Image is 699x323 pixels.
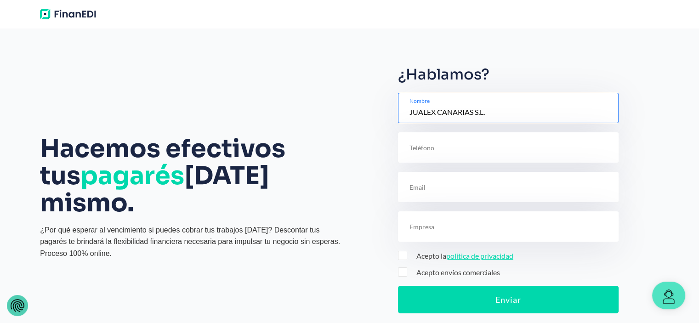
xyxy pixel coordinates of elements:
[7,295,28,316] button: Configuración de privacidad
[398,132,619,163] input: Por favor, introduce un número de teléfono válido.
[40,224,341,260] p: ¿Por qué esperar al vencimiento si puedes cobrar tus trabajos [DATE]? Descontar tus pagarés te br...
[40,7,97,22] img: FinanEDI
[416,251,513,260] div: Acepto la
[446,251,513,260] a: política de privacidad
[398,65,619,84] p: ¿Hablamos?
[80,160,184,192] span: pagarés
[398,267,619,277] label: Acepto envíos comerciales
[40,136,341,217] h1: Hacemos efectivos tus [DATE] mismo.
[398,286,619,313] button: Enviar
